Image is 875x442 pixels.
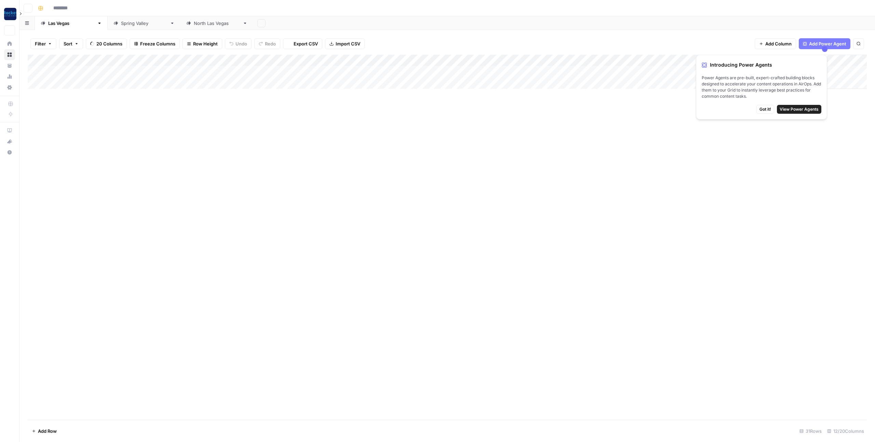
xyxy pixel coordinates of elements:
button: Workspace: Rocket Pilots [4,5,15,23]
button: Freeze Columns [130,38,180,49]
span: Sort [64,40,72,47]
button: Add Power Agent [799,38,850,49]
a: Usage [4,71,15,82]
button: Filter [30,38,56,49]
div: [GEOGRAPHIC_DATA] [194,20,240,27]
span: Got it! [759,106,771,112]
span: 20 Columns [96,40,122,47]
div: [GEOGRAPHIC_DATA] [48,20,94,27]
button: Sort [59,38,83,49]
a: Your Data [4,60,15,71]
button: Got it! [756,105,774,114]
span: View Power Agents [780,106,819,112]
button: Undo [225,38,252,49]
span: Export CSV [294,40,318,47]
a: [GEOGRAPHIC_DATA] [108,16,180,30]
button: Export CSV [283,38,322,49]
span: Import CSV [336,40,360,47]
div: Introducing Power Agents [702,60,821,69]
button: View Power Agents [777,105,821,114]
span: Row Height [193,40,218,47]
span: Undo [235,40,247,47]
button: Row Height [183,38,222,49]
button: What's new? [4,136,15,147]
button: Redo [254,38,280,49]
a: Settings [4,82,15,93]
span: Filter [35,40,46,47]
button: 20 Columns [86,38,127,49]
span: Redo [265,40,276,47]
button: Import CSV [325,38,365,49]
button: Help + Support [4,147,15,158]
span: Freeze Columns [140,40,175,47]
button: Add Column [755,38,796,49]
a: Browse [4,49,15,60]
div: 31 Rows [797,426,824,437]
a: [GEOGRAPHIC_DATA] [35,16,108,30]
a: AirOps Academy [4,125,15,136]
div: 12/20 Columns [824,426,867,437]
span: Power Agents are pre-built, expert-crafted building blocks designed to accelerate your content op... [702,75,821,99]
span: Add Column [765,40,792,47]
button: Add Row [28,426,61,437]
a: Home [4,38,15,49]
span: Add Power Agent [809,40,846,47]
span: Add Row [38,428,57,434]
a: [GEOGRAPHIC_DATA] [180,16,253,30]
div: [GEOGRAPHIC_DATA] [121,20,167,27]
img: Rocket Pilots Logo [4,8,16,20]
